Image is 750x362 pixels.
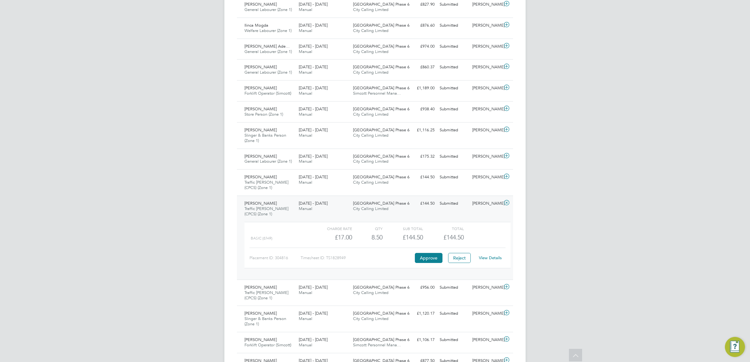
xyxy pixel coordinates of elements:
div: [PERSON_NAME] [470,83,502,93]
span: Manual [299,159,312,164]
div: Placement ID: 304816 [249,253,301,263]
div: Submitted [437,83,470,93]
span: Manual [299,342,312,348]
button: Reject [448,253,471,263]
span: [GEOGRAPHIC_DATA] Phase 6 [353,64,410,70]
span: [GEOGRAPHIC_DATA] Phase 6 [353,201,410,206]
div: £1,106.17 [404,335,437,345]
span: [GEOGRAPHIC_DATA] Phase 6 [353,174,410,180]
span: Ilinca Mogda [244,23,268,28]
div: QTY [352,225,383,232]
div: Submitted [437,20,470,31]
div: Submitted [437,198,470,209]
button: Approve [415,253,442,263]
div: [PERSON_NAME] [470,62,502,72]
span: [DATE] - [DATE] [299,201,328,206]
div: [PERSON_NAME] [470,20,502,31]
div: [PERSON_NAME] [470,282,502,293]
span: City Calling Limited [353,28,388,33]
span: [GEOGRAPHIC_DATA] Phase 6 [353,23,410,28]
span: [DATE] - [DATE] [299,174,328,180]
div: £956.00 [404,282,437,293]
span: City Calling Limited [353,70,388,75]
div: [PERSON_NAME] [470,104,502,114]
span: City Calling Limited [353,206,388,211]
span: [GEOGRAPHIC_DATA] Phase 6 [353,127,410,133]
span: Manual [299,206,312,211]
span: [DATE] - [DATE] [299,285,328,290]
span: [GEOGRAPHIC_DATA] Phase 6 [353,285,410,290]
div: £1,116.25 [404,125,437,135]
span: [GEOGRAPHIC_DATA] Phase 6 [353,85,410,91]
span: General Labourer (Zone 1) [244,70,292,75]
span: [PERSON_NAME] [244,106,277,112]
span: General Labourer (Zone 1) [244,159,292,164]
span: [GEOGRAPHIC_DATA] Phase 6 [353,44,410,49]
span: [PERSON_NAME] [244,174,277,180]
span: [DATE] - [DATE] [299,23,328,28]
span: Simcott Personnel Mana… [353,342,401,348]
span: [PERSON_NAME] [244,2,277,7]
span: Manual [299,70,312,75]
div: 8.50 [352,232,383,243]
div: £144.50 [404,198,437,209]
div: £974.00 [404,41,437,52]
div: £876.60 [404,20,437,31]
span: City Calling Limited [353,49,388,54]
span: Manual [299,180,312,185]
div: Submitted [437,172,470,182]
div: £938.40 [404,104,437,114]
div: Submitted [437,62,470,72]
div: Submitted [437,104,470,114]
span: City Calling Limited [353,133,388,138]
div: [PERSON_NAME] [470,41,502,52]
span: [GEOGRAPHIC_DATA] Phase 6 [353,154,410,159]
span: General Labourer (Zone 1) [244,49,292,54]
div: Submitted [437,335,470,345]
div: £175.32 [404,151,437,162]
span: Traffic [PERSON_NAME] (CPCS) (Zone 1) [244,290,288,301]
span: [DATE] - [DATE] [299,2,328,7]
span: [DATE] - [DATE] [299,154,328,159]
span: [DATE] - [DATE] [299,311,328,316]
span: [PERSON_NAME] [244,337,277,342]
a: View Details [479,255,502,260]
span: Traffic [PERSON_NAME] (CPCS) (Zone 1) [244,206,288,217]
div: Submitted [437,125,470,135]
div: [PERSON_NAME] [470,172,502,182]
span: Manual [299,112,312,117]
div: Submitted [437,41,470,52]
span: Manual [299,49,312,54]
div: [PERSON_NAME] [470,198,502,209]
span: [GEOGRAPHIC_DATA] Phase 6 [353,311,410,316]
span: Forklift Operator (Simcott) [244,91,291,96]
span: [DATE] - [DATE] [299,127,328,133]
span: General Labourer (Zone 1) [244,7,292,12]
div: Sub Total [383,225,423,232]
span: Manual [299,7,312,12]
span: [DATE] - [DATE] [299,64,328,70]
div: Timesheet ID: TS1828949 [301,253,413,263]
span: [DATE] - [DATE] [299,44,328,49]
div: £17.00 [312,232,352,243]
span: [PERSON_NAME] [244,201,277,206]
div: £144.50 [383,232,423,243]
span: [PERSON_NAME] [244,311,277,316]
span: [PERSON_NAME] Ade… [244,44,290,49]
div: [PERSON_NAME] [470,335,502,345]
span: Manual [299,133,312,138]
span: Welfare Labourer (Zone 1) [244,28,292,33]
span: £144.50 [443,233,464,241]
span: [PERSON_NAME] [244,285,277,290]
span: [PERSON_NAME] [244,64,277,70]
div: £860.37 [404,62,437,72]
div: Total [423,225,463,232]
span: [DATE] - [DATE] [299,337,328,342]
span: [GEOGRAPHIC_DATA] Phase 6 [353,106,410,112]
span: Traffic [PERSON_NAME] (CPCS) (Zone 1) [244,180,288,190]
span: Manual [299,91,312,96]
div: Submitted [437,282,470,293]
span: [PERSON_NAME] [244,154,277,159]
div: [PERSON_NAME] [470,125,502,135]
span: Manual [299,290,312,295]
